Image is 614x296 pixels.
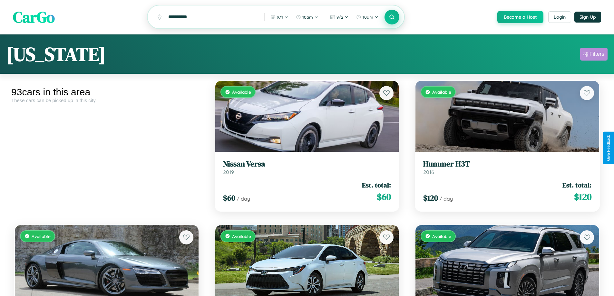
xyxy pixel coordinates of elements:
div: Give Feedback [606,135,611,161]
span: Available [232,89,251,95]
span: Est. total: [562,180,591,190]
button: 9/2 [327,12,352,22]
a: Nissan Versa2019 [223,159,391,175]
span: Available [232,234,251,239]
a: Hummer H3T2016 [423,159,591,175]
span: / day [439,196,453,202]
button: Sign Up [574,12,601,23]
span: $ 120 [574,190,591,203]
span: Available [432,234,451,239]
span: 10am [363,14,373,20]
span: Available [432,89,451,95]
button: Become a Host [497,11,543,23]
span: 2019 [223,169,234,175]
span: 10am [302,14,313,20]
span: CarGo [13,6,55,28]
button: 10am [293,12,321,22]
button: 9/1 [267,12,291,22]
div: 93 cars in this area [11,87,202,98]
div: These cars can be picked up in this city. [11,98,202,103]
div: Filters [590,51,604,57]
h1: [US_STATE] [6,41,106,67]
h3: Nissan Versa [223,159,391,169]
span: $ 60 [377,190,391,203]
button: Filters [580,48,608,61]
button: 10am [353,12,382,22]
span: / day [237,196,250,202]
span: $ 60 [223,193,235,203]
h3: Hummer H3T [423,159,591,169]
button: Login [548,11,571,23]
span: Available [32,234,51,239]
span: $ 120 [423,193,438,203]
span: Est. total: [362,180,391,190]
span: 9 / 2 [336,14,343,20]
span: 2016 [423,169,434,175]
span: 9 / 1 [277,14,283,20]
